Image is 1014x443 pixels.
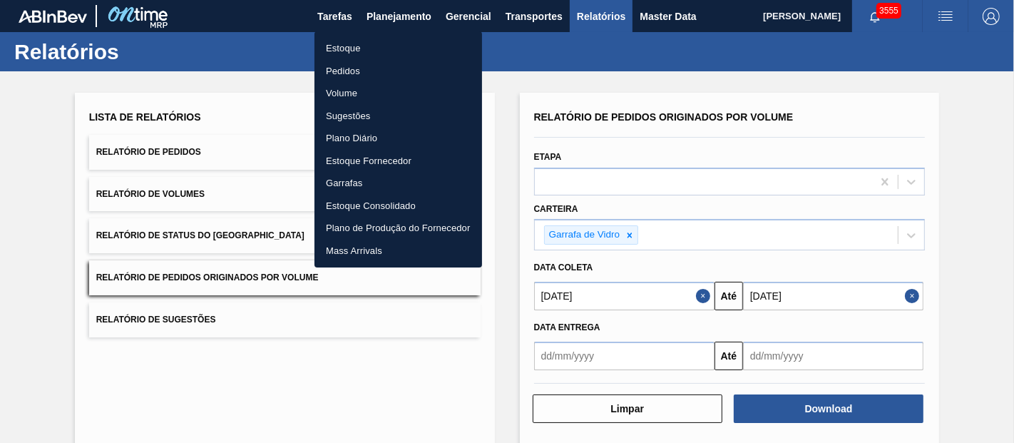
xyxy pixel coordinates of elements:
a: Garrafas [314,172,482,195]
a: Sugestões [314,105,482,128]
a: Plano de Produção do Fornecedor [314,217,482,240]
a: Estoque Fornecedor [314,150,482,173]
a: Plano Diário [314,127,482,150]
a: Pedidos [314,60,482,83]
a: Estoque Consolidado [314,195,482,218]
a: Volume [314,82,482,105]
a: Mass Arrivals [314,240,482,263]
a: Estoque [314,37,482,60]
